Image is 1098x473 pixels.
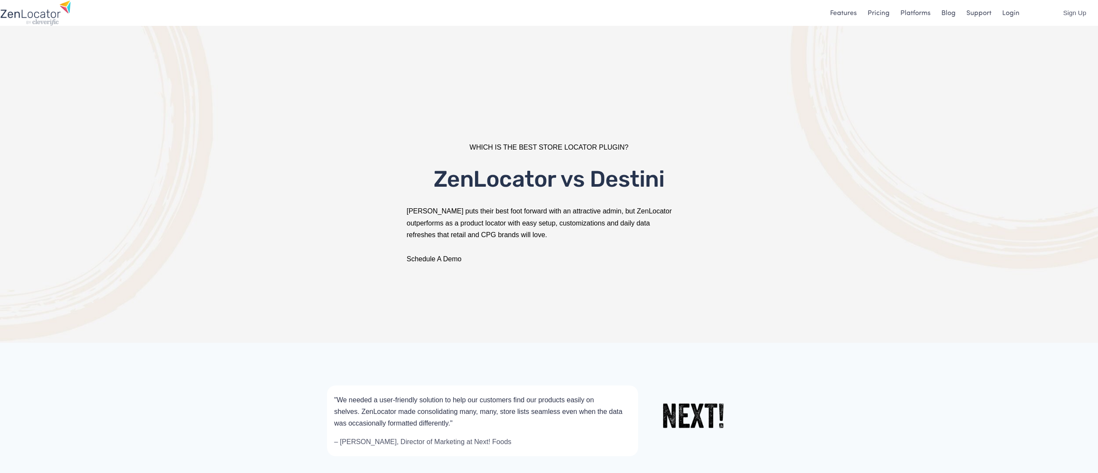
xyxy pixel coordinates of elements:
span: ZenLocator vs Destini [434,166,664,192]
a: Pricing [868,7,890,19]
span: "We needed a user-friendly solution to help our customers find our products easily on shelves. Ze... [334,396,625,427]
a: Blog [941,7,956,19]
a: Schedule A Demo [407,255,462,263]
a: Sign Up [1055,4,1094,22]
p: [PERSON_NAME] puts their best foot forward with an attractive admin, but ZenLocator outperforms a... [407,205,692,241]
a: Support [966,7,991,19]
span: – [PERSON_NAME], Director of Marketing at Next! Foods [334,438,512,445]
a: Platforms [900,7,931,19]
a: Features [830,7,857,19]
a: Login [1002,7,1019,19]
p: WHICH IS THE BEST STORE LOCATOR PLUGIN? [407,141,692,153]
